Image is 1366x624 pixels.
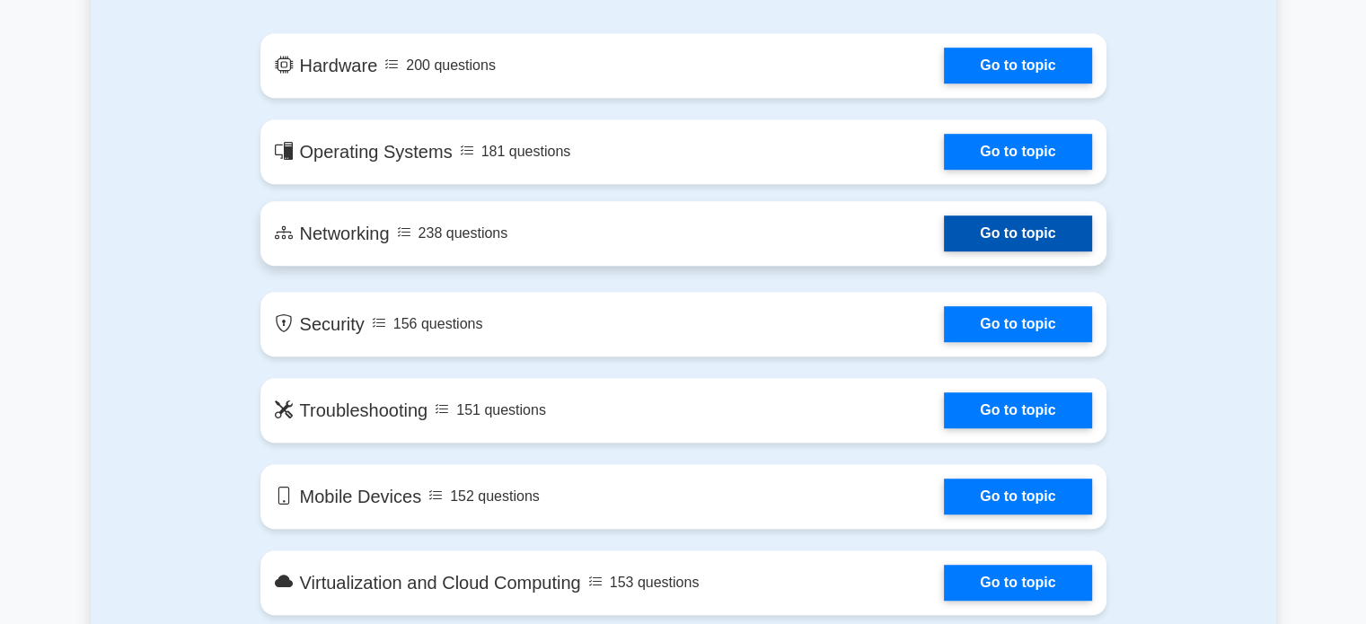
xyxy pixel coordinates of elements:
a: Go to topic [944,392,1091,428]
a: Go to topic [944,215,1091,251]
a: Go to topic [944,479,1091,514]
a: Go to topic [944,134,1091,170]
a: Go to topic [944,306,1091,342]
a: Go to topic [944,48,1091,83]
a: Go to topic [944,565,1091,601]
